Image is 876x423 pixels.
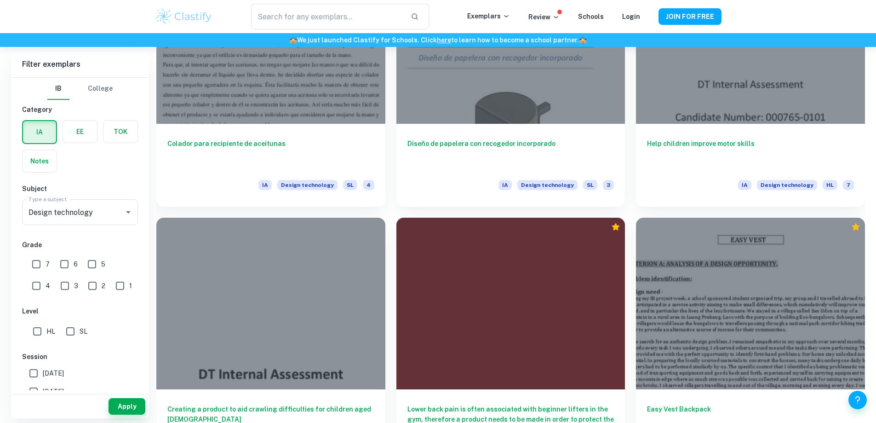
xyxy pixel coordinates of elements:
span: 3 [603,180,614,190]
button: JOIN FOR FREE [658,8,721,25]
h6: We just launched Clastify for Schools. Click to learn how to become a school partner. [2,35,874,45]
h6: Grade [22,240,138,250]
h6: Help children improve motor skills [647,139,854,169]
span: 7 [46,259,50,269]
button: EE [63,121,97,143]
span: 6 [74,259,78,269]
span: 5 [101,259,105,269]
h6: Level [22,306,138,316]
span: 2 [102,281,105,291]
h6: Category [22,104,138,115]
span: 3 [74,281,78,291]
div: Premium [851,222,860,232]
span: IA [258,180,272,190]
h6: Diseño de papelera con recogedor incorporado [407,139,614,169]
p: Exemplars [467,11,510,21]
img: Clastify logo [155,7,213,26]
span: 4 [46,281,50,291]
button: Apply [109,398,145,415]
button: College [88,78,113,100]
a: here [437,36,451,44]
button: IA [23,121,56,143]
p: Review [528,12,560,22]
span: [DATE] [43,368,64,378]
span: Design technology [757,180,817,190]
span: 4 [363,180,374,190]
span: Design technology [517,180,578,190]
span: 🏫 [289,36,297,44]
span: HL [46,326,55,336]
h6: Filter exemplars [11,52,149,77]
span: 🏫 [579,36,587,44]
span: SL [80,326,87,336]
span: 7 [843,180,854,190]
button: Help and Feedback [848,391,867,409]
div: Premium [611,222,620,232]
span: [DATE] [43,387,64,397]
span: SL [583,180,597,190]
div: Filter type choice [47,78,113,100]
h6: Session [22,352,138,362]
span: Design technology [277,180,338,190]
h6: Colador para recipiente de aceitunas [167,139,374,169]
span: SL [343,180,357,190]
button: TOK [103,121,137,143]
label: Type a subject [29,195,67,203]
a: Login [622,13,640,20]
input: Search for any exemplars... [251,4,403,29]
button: Notes [23,150,57,172]
span: IA [498,180,512,190]
span: HL [823,180,837,190]
button: IB [47,78,69,100]
h6: Subject [22,184,138,194]
span: 1 [129,281,132,291]
span: IA [738,180,751,190]
a: Schools [578,13,604,20]
button: Open [122,206,135,219]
